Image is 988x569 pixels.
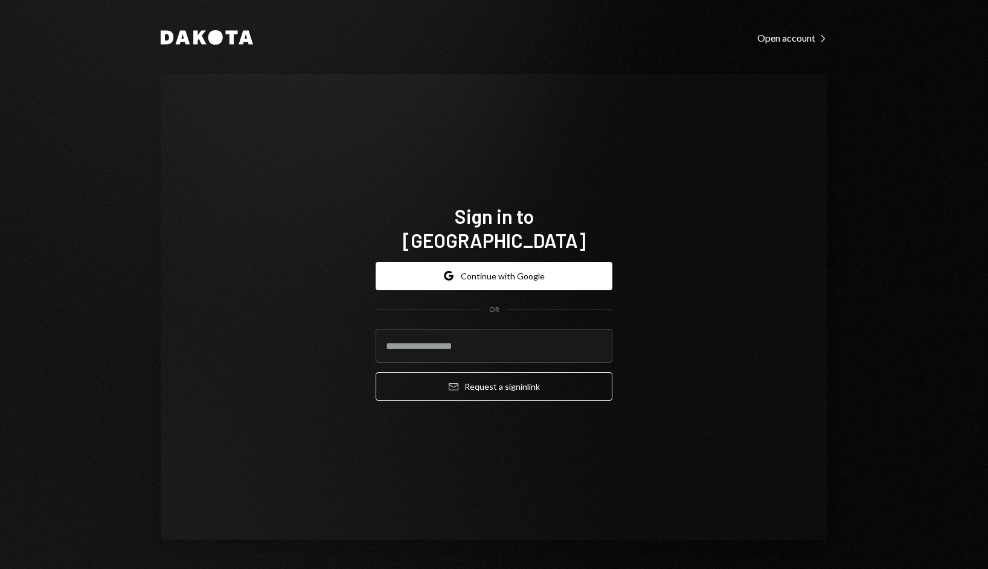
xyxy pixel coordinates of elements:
button: Request a signinlink [376,372,612,401]
div: Open account [757,32,827,44]
div: OR [489,305,499,315]
a: Open account [757,31,827,44]
h1: Sign in to [GEOGRAPHIC_DATA] [376,204,612,252]
button: Continue with Google [376,262,612,290]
